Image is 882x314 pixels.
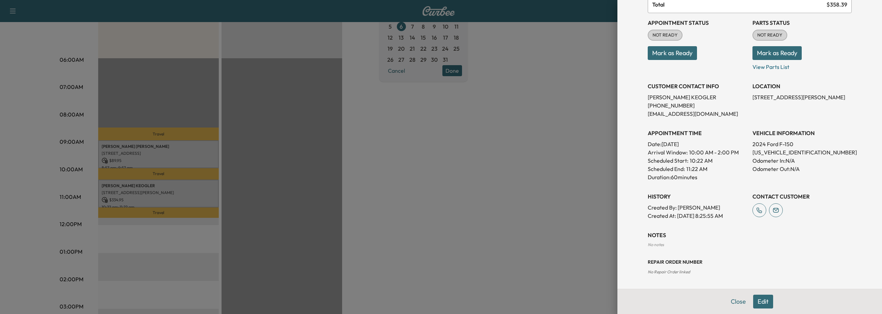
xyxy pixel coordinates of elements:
p: [PERSON_NAME] KEOGLER [648,93,747,101]
h3: CONTACT CUSTOMER [752,192,852,201]
span: NOT READY [753,32,787,39]
div: No notes [648,242,852,247]
p: Odometer In: N/A [752,156,852,165]
h3: Appointment Status [648,19,747,27]
button: Close [726,295,750,308]
p: Arrival Window: [648,148,747,156]
p: [STREET_ADDRESS][PERSON_NAME] [752,93,852,101]
p: 11:22 AM [686,165,707,173]
span: No Repair Order linked [648,269,690,274]
h3: History [648,192,747,201]
button: Mark as Ready [752,46,802,60]
h3: VEHICLE INFORMATION [752,129,852,137]
span: NOT READY [648,32,682,39]
p: Duration: 60 minutes [648,173,747,181]
p: Date: [DATE] [648,140,747,148]
p: 2024 Ford F-150 [752,140,852,148]
h3: CUSTOMER CONTACT INFO [648,82,747,90]
p: View Parts List [752,60,852,71]
button: Mark as Ready [648,46,697,60]
p: 10:22 AM [690,156,712,165]
p: Odometer Out: N/A [752,165,852,173]
h3: NOTES [648,231,852,239]
p: Scheduled End: [648,165,685,173]
p: [US_VEHICLE_IDENTIFICATION_NUMBER] [752,148,852,156]
span: 10:00 AM - 2:00 PM [689,148,739,156]
p: [PHONE_NUMBER] [648,101,747,110]
p: Created By : [PERSON_NAME] [648,203,747,212]
p: Created At : [DATE] 8:25:55 AM [648,212,747,220]
h3: APPOINTMENT TIME [648,129,747,137]
span: $ 358.39 [827,0,847,9]
h3: LOCATION [752,82,852,90]
button: Edit [753,295,773,308]
h3: Repair Order number [648,259,852,265]
p: Scheduled Start: [648,156,688,165]
p: [EMAIL_ADDRESS][DOMAIN_NAME] [648,110,747,118]
h3: Parts Status [752,19,852,27]
span: Total [652,0,827,9]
